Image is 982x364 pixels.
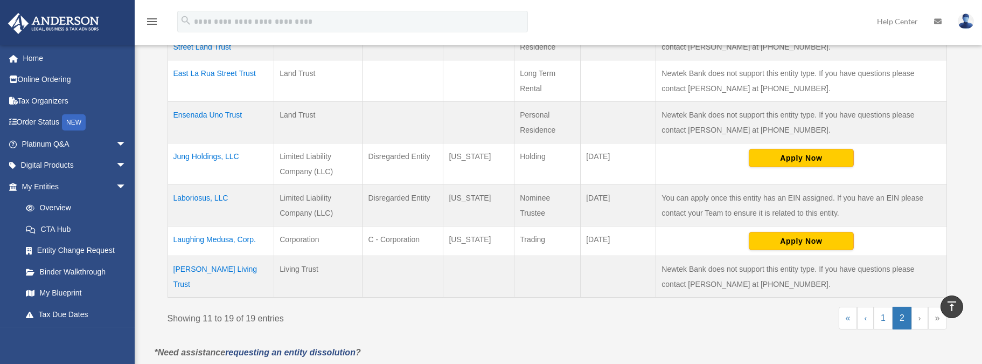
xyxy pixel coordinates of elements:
[274,256,363,298] td: Living Trust
[116,325,137,347] span: arrow_drop_down
[116,155,137,177] span: arrow_drop_down
[514,226,581,256] td: Trading
[8,155,143,176] a: Digital Productsarrow_drop_down
[363,143,443,184] td: Disregarded Entity
[168,307,549,326] div: Showing 11 to 19 of 19 entries
[443,226,514,256] td: [US_STATE]
[8,90,143,112] a: Tax Organizers
[8,112,143,134] a: Order StatusNEW
[656,184,946,226] td: You can apply once this entity has an EIN assigned. If you have an EIN please contact your Team t...
[145,15,158,28] i: menu
[443,184,514,226] td: [US_STATE]
[274,184,363,226] td: Limited Liability Company (LLC)
[5,13,102,34] img: Anderson Advisors Platinum Portal
[874,307,893,329] a: 1
[116,133,137,155] span: arrow_drop_down
[581,143,656,184] td: [DATE]
[168,101,274,143] td: Ensenada Uno Trust
[168,226,274,256] td: Laughing Medusa, Corp.
[514,184,581,226] td: Nominee Trustee
[274,60,363,101] td: Land Trust
[15,304,137,325] a: Tax Due Dates
[839,307,858,329] a: First
[656,60,946,101] td: Newtek Bank does not support this entity type. If you have questions please contact [PERSON_NAME]...
[514,101,581,143] td: Personal Residence
[116,176,137,198] span: arrow_drop_down
[581,184,656,226] td: [DATE]
[180,15,192,26] i: search
[274,101,363,143] td: Land Trust
[656,256,946,298] td: Newtek Bank does not support this entity type. If you have questions please contact [PERSON_NAME]...
[8,47,143,69] a: Home
[15,218,137,240] a: CTA Hub
[363,184,443,226] td: Disregarded Entity
[168,60,274,101] td: East La Rua Street Trust
[145,19,158,28] a: menu
[581,226,656,256] td: [DATE]
[62,114,86,131] div: NEW
[363,226,443,256] td: C - Corporation
[168,256,274,298] td: [PERSON_NAME] Living Trust
[15,197,132,219] a: Overview
[8,176,137,197] a: My Entitiesarrow_drop_down
[168,184,274,226] td: Laboriosus, LLC
[155,348,361,357] em: *Need assistance ?
[911,307,928,329] a: Next
[168,143,274,184] td: Jung Holdings, LLC
[8,69,143,91] a: Online Ordering
[749,149,854,167] button: Apply Now
[15,261,137,283] a: Binder Walkthrough
[656,101,946,143] td: Newtek Bank does not support this entity type. If you have questions please contact [PERSON_NAME]...
[443,143,514,184] td: [US_STATE]
[274,226,363,256] td: Corporation
[857,307,874,329] a: Previous
[958,13,974,29] img: User Pic
[225,348,356,357] a: requesting an entity dissolution
[514,143,581,184] td: Holding
[8,325,143,347] a: My Anderson Teamarrow_drop_down
[8,133,143,155] a: Platinum Q&Aarrow_drop_down
[15,283,137,304] a: My Blueprint
[15,240,137,262] a: Entity Change Request
[893,307,911,329] a: 2
[928,307,947,329] a: Last
[945,300,958,313] i: vertical_align_top
[941,296,963,318] a: vertical_align_top
[274,143,363,184] td: Limited Liability Company (LLC)
[514,60,581,101] td: Long Term Rental
[749,232,854,250] button: Apply Now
